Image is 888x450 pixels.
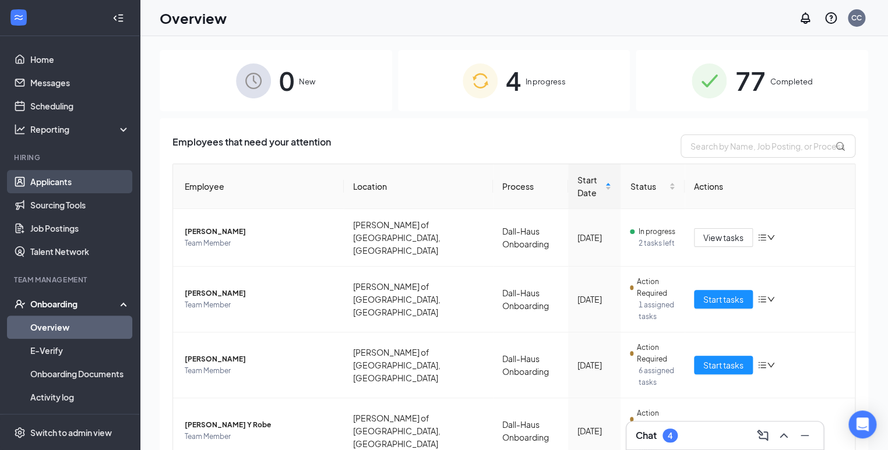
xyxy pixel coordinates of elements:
span: Employees that need your attention [172,134,331,158]
span: bars [757,360,767,370]
svg: WorkstreamLogo [13,12,24,23]
h1: Overview [160,8,227,28]
button: Minimize [795,426,814,445]
span: Action Required [637,276,675,299]
a: Scheduling [30,94,130,118]
span: Team Member [185,238,334,249]
div: Hiring [14,153,128,162]
span: [PERSON_NAME] [185,288,334,299]
span: 6 assigned tasks [638,365,675,388]
a: Job Postings [30,217,130,240]
input: Search by Name, Job Posting, or Process [681,134,855,158]
span: Start tasks [703,359,743,371]
th: Status [621,164,684,209]
span: In progress [638,226,675,238]
span: View tasks [703,231,743,244]
div: [DATE] [577,231,611,244]
div: CC [851,13,862,23]
span: down [767,361,775,369]
span: down [767,295,775,303]
div: Switch to admin view [30,427,112,438]
td: [PERSON_NAME] of [GEOGRAPHIC_DATA], [GEOGRAPHIC_DATA] [344,267,493,332]
a: E-Verify [30,339,130,362]
span: Start Date [577,173,602,199]
svg: ComposeMessage [756,428,770,442]
span: New [299,76,315,87]
span: Completed [770,76,812,87]
span: down [767,233,775,242]
span: Action Required [637,342,675,365]
a: Home [30,48,130,71]
span: [PERSON_NAME] [185,226,334,238]
svg: Collapse [112,12,124,24]
a: Onboarding Documents [30,362,130,385]
td: [PERSON_NAME] of [GEOGRAPHIC_DATA], [GEOGRAPHIC_DATA] [344,332,493,398]
div: 4 [668,431,672,441]
a: Activity log [30,385,130,409]
th: Actions [685,164,855,209]
svg: ChevronUp [777,428,791,442]
div: Team Management [14,275,128,285]
svg: Notifications [798,11,812,25]
div: [DATE] [577,424,611,437]
span: 1 assigned tasks [638,299,675,323]
a: Messages [30,71,130,94]
span: Start tasks [703,293,743,306]
span: [PERSON_NAME] [185,353,334,365]
span: 4 [506,61,521,101]
span: bars [757,295,767,304]
button: ComposeMessage [753,426,772,445]
div: [DATE] [577,359,611,371]
span: 77 [735,61,765,101]
th: Location [344,164,493,209]
span: 0 [279,61,294,101]
span: 2 tasks left [638,238,675,249]
span: Team Member [185,365,334,377]
div: [DATE] [577,293,611,306]
svg: Minimize [798,428,812,442]
svg: Settings [14,427,26,438]
svg: UserCheck [14,298,26,310]
button: View tasks [694,228,753,247]
span: Status [630,180,666,193]
a: Talent Network [30,240,130,263]
th: Process [493,164,568,209]
th: Employee [173,164,344,209]
svg: QuestionInfo [824,11,838,25]
div: Onboarding [30,298,120,310]
span: Team Member [185,299,334,311]
span: In progress [526,76,566,87]
td: Dall-Haus Onboarding [493,332,568,398]
span: Team Member [185,431,334,442]
button: Start tasks [694,356,753,374]
span: Action Required [637,408,675,431]
td: [PERSON_NAME] of [GEOGRAPHIC_DATA], [GEOGRAPHIC_DATA] [344,209,493,267]
a: Applicants [30,170,130,193]
a: Overview [30,316,130,339]
a: Sourcing Tools [30,193,130,217]
div: Reporting [30,123,131,135]
h3: Chat [636,429,657,442]
button: ChevronUp [774,426,793,445]
span: bars [757,233,767,242]
svg: Analysis [14,123,26,135]
button: Start tasks [694,290,753,309]
span: [PERSON_NAME] Y Robe [185,419,334,431]
a: Team [30,409,130,432]
div: Open Intercom Messenger [848,410,876,438]
td: Dall-Haus Onboarding [493,209,568,267]
td: Dall-Haus Onboarding [493,267,568,332]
